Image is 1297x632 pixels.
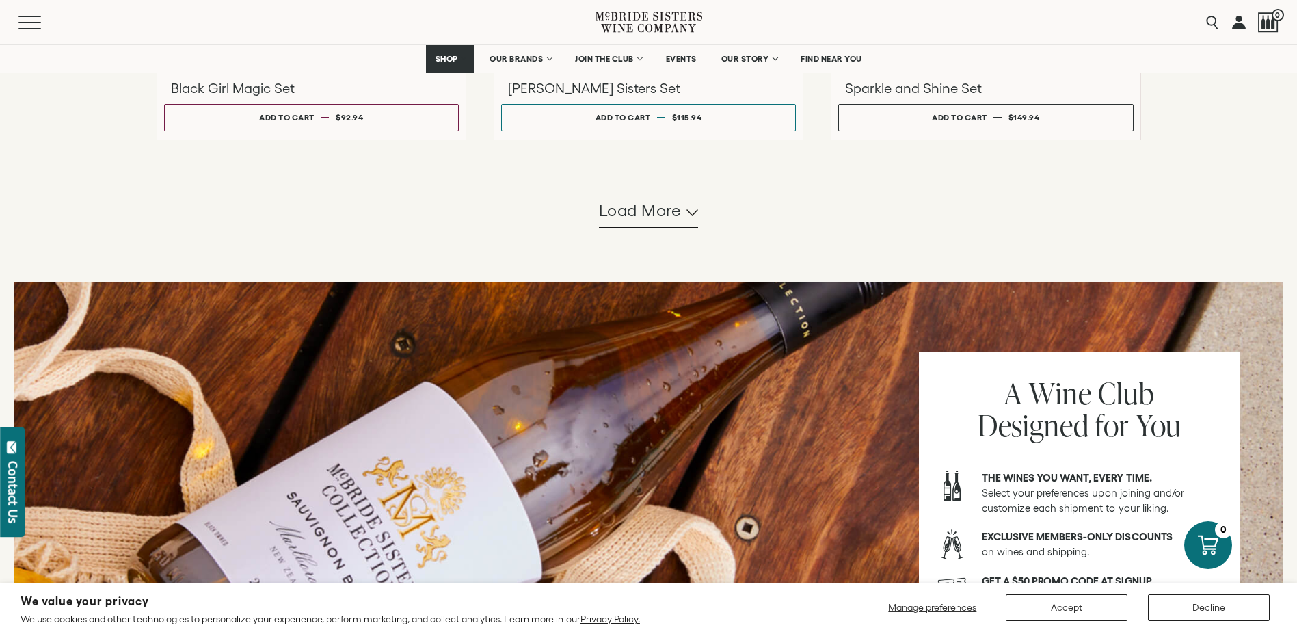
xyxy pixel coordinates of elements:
[508,79,789,97] h3: [PERSON_NAME] Sisters Set
[657,45,706,73] a: EVENTS
[982,471,1222,516] p: Select your preferences upon joining and/or customize each shipment to your liking.
[164,104,459,131] button: Add to cart $92.94
[566,45,650,73] a: JOIN THE CLUB
[801,54,862,64] span: FIND NEAR YOU
[1148,594,1270,621] button: Decline
[1006,594,1127,621] button: Accept
[1272,9,1284,21] span: 0
[1004,373,1022,413] span: A
[712,45,786,73] a: OUR STORY
[259,107,315,127] div: Add to cart
[1008,113,1040,122] span: $149.94
[575,54,634,64] span: JOIN THE CLUB
[982,529,1222,559] p: on wines and shipping.
[982,531,1173,542] strong: Exclusive members-only discounts
[792,45,871,73] a: FIND NEAR YOU
[336,113,363,122] span: $92.94
[435,54,458,64] span: SHOP
[982,472,1152,484] strong: The wines you want, every time.
[596,107,651,127] div: Add to cart
[21,596,640,607] h2: We value your privacy
[580,614,640,624] a: Privacy Policy.
[599,195,699,228] button: Load more
[18,16,68,29] button: Mobile Menu Trigger
[845,79,1126,97] h3: Sparkle and Shine Set
[21,613,640,625] p: We use cookies and other technologies to personalize your experience, perform marketing, and coll...
[721,54,769,64] span: OUR STORY
[838,104,1133,131] button: Add to cart $149.94
[888,602,976,613] span: Manage preferences
[982,575,1152,587] strong: Get a $50 promo code at signup
[481,45,559,73] a: OUR BRANDS
[666,54,697,64] span: EVENTS
[880,594,985,621] button: Manage preferences
[1095,405,1129,445] span: for
[501,104,796,131] button: Add to cart $115.94
[1029,373,1091,413] span: Wine
[6,461,20,523] div: Contact Us
[426,45,474,73] a: SHOP
[1098,373,1154,413] span: Club
[171,79,452,97] h3: Black Girl Magic Set
[599,199,682,222] span: Load more
[672,113,702,122] span: $115.94
[1215,521,1232,538] div: 0
[978,405,1089,445] span: Designed
[1136,405,1182,445] span: You
[982,574,1222,604] p: to use towards your first order.
[932,107,987,127] div: Add to cart
[490,54,543,64] span: OUR BRANDS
